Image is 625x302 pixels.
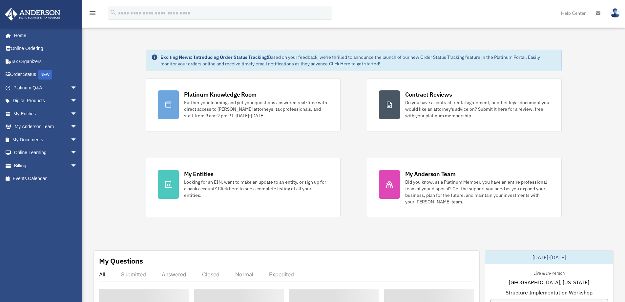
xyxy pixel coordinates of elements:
img: User Pic [610,8,620,18]
i: search [110,9,117,16]
a: My Anderson Team Did you know, as a Platinum Member, you have an entire professional team at your... [367,158,562,217]
div: Looking for an EIN, want to make an update to an entity, or sign up for a bank account? Click her... [184,179,328,198]
span: arrow_drop_down [71,94,84,108]
div: Do you have a contract, rental agreement, or other legal document you would like an attorney's ad... [405,99,550,119]
img: Anderson Advisors Platinum Portal [3,8,62,21]
a: Contract Reviews Do you have a contract, rental agreement, or other legal document you would like... [367,78,562,131]
a: My Documentsarrow_drop_down [5,133,87,146]
span: arrow_drop_down [71,81,84,95]
div: Normal [235,271,253,278]
div: Answered [162,271,186,278]
a: Click Here to get started! [329,61,380,67]
a: Digital Productsarrow_drop_down [5,94,87,107]
a: menu [89,12,96,17]
div: Live & In-Person [528,269,570,276]
span: arrow_drop_down [71,146,84,160]
a: Platinum Q&Aarrow_drop_down [5,81,87,94]
span: arrow_drop_down [71,159,84,173]
div: Based on your feedback, we're thrilled to announce the launch of our new Order Status Tracking fe... [160,54,556,67]
strong: Exciting News: Introducing Order Status Tracking! [160,54,268,60]
div: Closed [202,271,219,278]
div: Expedited [269,271,294,278]
div: Did you know, as a Platinum Member, you have an entire professional team at your disposal? Get th... [405,179,550,205]
a: Platinum Knowledge Room Further your learning and get your questions answered real-time with dire... [146,78,341,131]
div: Platinum Knowledge Room [184,90,257,99]
span: Structure Implementation Workshop [506,289,593,296]
a: Order StatusNEW [5,68,87,81]
div: All [99,271,105,278]
a: Home [5,29,84,42]
span: arrow_drop_down [71,107,84,121]
div: Contract Reviews [405,90,452,99]
a: Billingarrow_drop_down [5,159,87,172]
div: My Questions [99,256,143,266]
a: My Entitiesarrow_drop_down [5,107,87,120]
div: NEW [38,70,52,80]
a: Online Ordering [5,42,87,55]
div: Submitted [121,271,146,278]
i: menu [89,9,96,17]
div: My Entities [184,170,214,178]
a: Tax Organizers [5,55,87,68]
a: Events Calendar [5,172,87,185]
a: Online Learningarrow_drop_down [5,146,87,159]
div: My Anderson Team [405,170,456,178]
span: arrow_drop_down [71,133,84,147]
span: arrow_drop_down [71,120,84,134]
span: [GEOGRAPHIC_DATA], [US_STATE] [509,278,589,286]
a: My Anderson Teamarrow_drop_down [5,120,87,133]
a: My Entities Looking for an EIN, want to make an update to an entity, or sign up for a bank accoun... [146,158,341,217]
div: Further your learning and get your questions answered real-time with direct access to [PERSON_NAM... [184,99,328,119]
div: [DATE]-[DATE] [485,251,613,264]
